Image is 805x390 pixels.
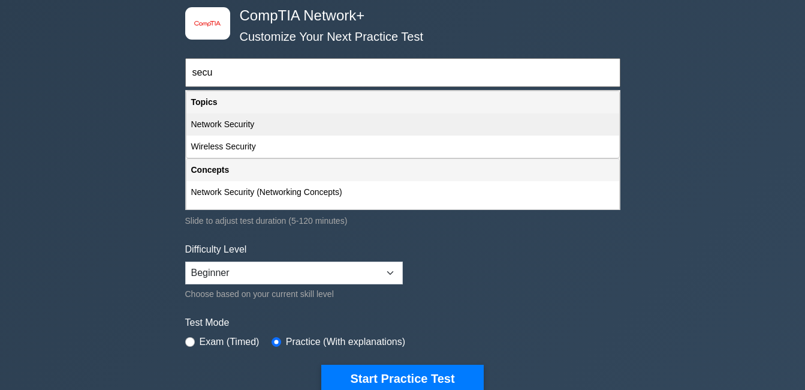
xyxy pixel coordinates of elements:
label: Exam (Timed) [200,335,260,349]
h4: CompTIA Network+ [235,7,562,25]
div: Wireless Security [186,136,619,158]
div: Slide to adjust test duration (5-120 minutes) [185,214,620,228]
label: Test Mode [185,316,620,330]
label: Difficulty Level [185,242,247,257]
div: Firewalls (Network Security) [186,203,619,226]
input: Start typing to filter on topic or concept... [185,58,620,87]
div: Network Security [186,113,619,136]
div: Choose based on your current skill level [185,287,403,301]
div: Concepts [186,159,619,181]
div: Topics [186,91,619,113]
label: Practice (With explanations) [286,335,405,349]
div: Network Security (Networking Concepts) [186,181,619,203]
